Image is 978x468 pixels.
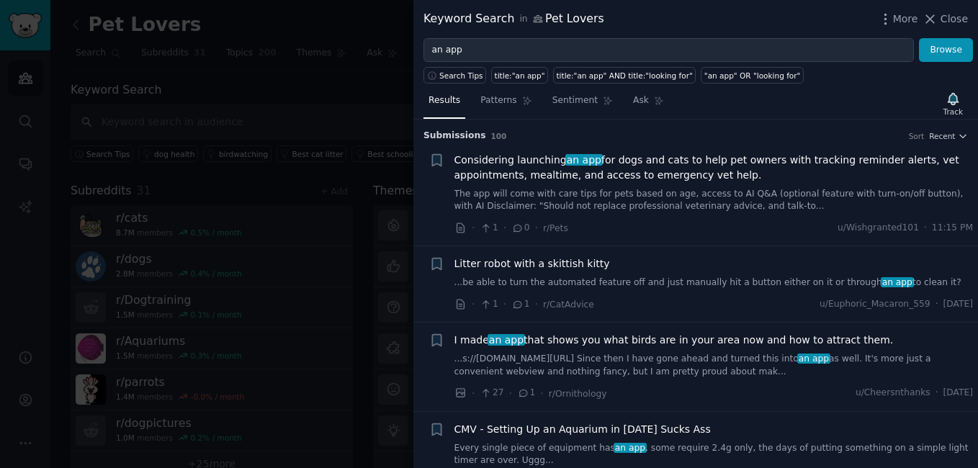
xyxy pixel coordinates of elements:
[423,130,486,143] span: Submission s
[454,442,974,467] a: Every single piece of equipment hasan app, some require 2.4g only, the days of putting something ...
[454,333,894,348] a: I madean appthat shows you what birds are in your area now and how to attract them.
[547,89,618,119] a: Sentiment
[919,38,973,63] button: Browse
[543,223,568,233] span: r/Pets
[701,67,804,84] a: "an app" OR "looking for"
[909,131,925,141] div: Sort
[491,67,548,84] a: title:"an app"
[454,276,974,289] a: ...be able to turn the automated feature off and just manually hit a button either on it or throu...
[517,387,535,400] span: 1
[943,298,973,311] span: [DATE]
[472,386,475,401] span: ·
[540,386,543,401] span: ·
[543,300,594,310] span: r/CatAdvice
[423,67,486,84] button: Search Tips
[941,12,968,27] span: Close
[503,297,506,312] span: ·
[423,89,465,119] a: Results
[556,71,692,81] div: title:"an app" AND title:"looking for"
[472,297,475,312] span: ·
[480,94,516,107] span: Patterns
[929,131,955,141] span: Recent
[549,389,607,399] span: r/Ornithology
[519,13,527,26] span: in
[503,220,506,235] span: ·
[552,94,598,107] span: Sentiment
[509,386,512,401] span: ·
[923,12,968,27] button: Close
[838,222,919,235] span: u/Wishgranted101
[454,353,974,378] a: ...s://[DOMAIN_NAME][URL] Since then I have gone ahead and turned this intoan appas well. It's mo...
[943,107,963,117] div: Track
[454,333,894,348] span: I made that shows you what birds are in your area now and how to attract them.
[480,222,498,235] span: 1
[936,387,938,400] span: ·
[704,71,801,81] div: "an app" OR "looking for"
[454,256,610,271] a: Litter robot with a skittish kitty
[856,387,930,400] span: u/Cheersnthanks
[511,298,529,311] span: 1
[488,334,525,346] span: an app
[475,89,537,119] a: Patterns
[480,387,503,400] span: 27
[924,222,927,235] span: ·
[491,132,507,140] span: 100
[797,354,830,364] span: an app
[943,387,973,400] span: [DATE]
[535,297,538,312] span: ·
[936,298,938,311] span: ·
[423,38,914,63] input: Try a keyword related to your business
[454,422,711,437] a: CMV - Setting Up an Aquarium in [DATE] Sucks Ass
[480,298,498,311] span: 1
[929,131,968,141] button: Recent
[454,153,974,183] span: Considering launching for dogs and cats to help pet owners with tracking reminder alerts, vet app...
[878,12,918,27] button: More
[628,89,669,119] a: Ask
[938,89,968,119] button: Track
[614,443,647,453] span: an app
[633,94,649,107] span: Ask
[553,67,696,84] a: title:"an app" AND title:"looking for"
[454,153,974,183] a: Considering launchingan appfor dogs and cats to help pet owners with tracking reminder alerts, ve...
[454,188,974,213] a: The app will come with care tips for pets based on age, access to AI Q&A (optional feature with t...
[565,154,603,166] span: an app
[881,277,914,287] span: an app
[472,220,475,235] span: ·
[511,222,529,235] span: 0
[820,298,930,311] span: u/Euphoric_Macaron_559
[932,222,973,235] span: 11:15 PM
[893,12,918,27] span: More
[495,71,545,81] div: title:"an app"
[535,220,538,235] span: ·
[439,71,483,81] span: Search Tips
[423,10,604,28] div: Keyword Search Pet Lovers
[429,94,460,107] span: Results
